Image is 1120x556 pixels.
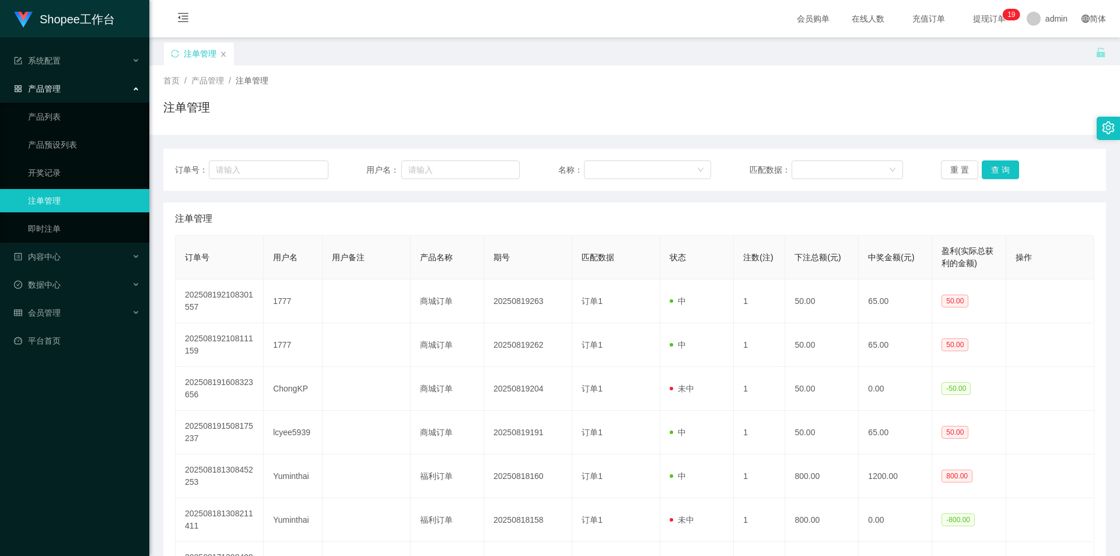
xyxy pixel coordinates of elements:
i: 图标: check-circle-o [14,281,22,289]
td: 202508191508175237 [176,411,264,454]
td: 1777 [264,279,323,323]
td: 1200.00 [859,454,932,498]
input: 请输入 [401,160,520,179]
span: 系统配置 [14,56,61,65]
td: 1 [734,454,785,498]
span: 未中 [670,515,694,524]
td: 1 [734,367,785,411]
a: 产品列表 [28,105,140,128]
td: 1 [734,323,785,367]
span: -800.00 [942,513,975,526]
span: 中 [670,471,686,481]
span: -50.00 [942,382,971,395]
span: 会员管理 [14,308,61,317]
span: 中 [670,340,686,349]
span: / [229,76,231,85]
td: 202508192108301557 [176,279,264,323]
span: 数据中心 [14,280,61,289]
span: 中 [670,296,686,306]
span: 50.00 [942,295,968,307]
span: 未中 [670,384,694,393]
span: 订单1 [582,471,603,481]
div: 注单管理 [184,43,216,65]
span: 用户名： [366,164,401,176]
td: Yuminthai [264,454,323,498]
a: Shopee工作台 [14,14,115,23]
i: 图标: close [220,51,227,58]
span: 产品名称 [420,253,453,262]
i: 图标: unlock [1095,47,1106,58]
span: 匹配数据 [582,253,614,262]
td: 50.00 [785,411,859,454]
td: 800.00 [785,454,859,498]
td: 65.00 [859,323,932,367]
td: 202508191608323656 [176,367,264,411]
i: 图标: down [889,166,896,174]
td: 20250818160 [484,454,572,498]
td: 20250818158 [484,498,572,542]
i: 图标: form [14,57,22,65]
i: 图标: global [1081,15,1090,23]
span: 订单1 [582,428,603,437]
td: 50.00 [785,367,859,411]
a: 注单管理 [28,189,140,212]
a: 即时注单 [28,217,140,240]
a: 开奖记录 [28,161,140,184]
sup: 19 [1003,9,1020,20]
i: 图标: table [14,309,22,317]
td: Yuminthai [264,498,323,542]
td: 福利订单 [411,498,484,542]
span: 在线人数 [846,15,890,23]
td: 20250819263 [484,279,572,323]
span: 内容中心 [14,252,61,261]
i: 图标: appstore-o [14,85,22,93]
td: 0.00 [859,367,932,411]
span: 注单管理 [175,212,212,226]
td: 800.00 [785,498,859,542]
i: 图标: sync [171,50,179,58]
span: 状态 [670,253,686,262]
td: 1 [734,411,785,454]
i: 图标: down [697,166,704,174]
span: 订单1 [582,340,603,349]
span: 盈利(实际总获利的金额) [942,246,993,268]
td: 65.00 [859,279,932,323]
img: logo.9652507e.png [14,12,33,28]
span: 订单1 [582,296,603,306]
i: 图标: profile [14,253,22,261]
span: 名称： [558,164,584,176]
h1: 注单管理 [163,99,210,116]
span: 产品管理 [191,76,224,85]
td: 50.00 [785,279,859,323]
td: 商城订单 [411,367,484,411]
a: 产品预设列表 [28,133,140,156]
h1: Shopee工作台 [40,1,115,38]
td: 202508192108111159 [176,323,264,367]
span: 注单管理 [236,76,268,85]
span: 充值订单 [907,15,951,23]
td: 0.00 [859,498,932,542]
i: 图标: menu-fold [163,1,203,38]
span: 匹配数据： [750,164,792,176]
td: 20250819191 [484,411,572,454]
td: 65.00 [859,411,932,454]
td: 50.00 [785,323,859,367]
p: 9 [1012,9,1016,20]
td: ChongKP [264,367,323,411]
span: 订单号： [175,164,209,176]
td: 1 [734,279,785,323]
span: 产品管理 [14,84,61,93]
i: 图标: setting [1102,121,1115,134]
span: 50.00 [942,426,968,439]
td: 商城订单 [411,323,484,367]
button: 重 置 [941,160,978,179]
input: 请输入 [209,160,328,179]
span: 订单号 [185,253,209,262]
span: / [184,76,187,85]
td: 20250819262 [484,323,572,367]
td: 20250819204 [484,367,572,411]
span: 期号 [494,253,510,262]
span: 中 [670,428,686,437]
td: 1777 [264,323,323,367]
td: 1 [734,498,785,542]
